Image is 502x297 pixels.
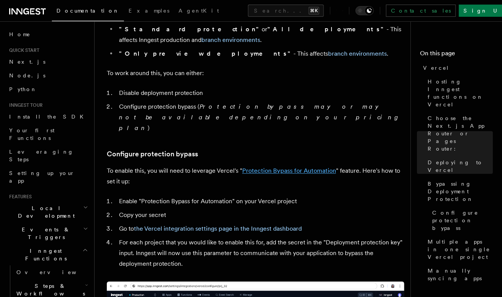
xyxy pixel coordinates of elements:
a: Vercel [420,61,493,75]
a: Examples [124,2,174,21]
span: AgentKit [179,8,219,14]
a: branch environments [328,50,387,57]
span: Home [9,31,31,38]
span: Features [6,194,32,200]
a: branch environments [201,36,260,43]
a: Choose the Next.js App Router or Pages Router: [425,111,493,156]
span: Choose the Next.js App Router or Pages Router: [428,114,493,153]
li: Configure protection bypass ( ) [117,102,404,134]
span: Configure protection bypass [432,209,493,232]
a: Next.js [6,55,90,69]
a: Python [6,82,90,96]
li: Copy your secret [117,210,404,221]
li: For each project that you would like to enable this for, add the secret in the "Deployment protec... [117,238,404,270]
span: Local Development [6,204,83,220]
a: Deploying to Vercel [425,156,493,177]
a: Protection Bypass for Automation [242,167,336,175]
p: To enable this, you will need to leverage Vercel's " " feature. Here's how to set it up: [107,166,404,187]
p: To work around this, you can either: [107,68,404,79]
span: Bypassing Deployment Protection [428,180,493,203]
span: Quick start [6,47,39,53]
a: the Vercel integration settings page in the Inngest dashboard [134,225,302,233]
span: Python [9,86,37,92]
a: Multiple apps in one single Vercel project [425,235,493,264]
em: Protection bypass may or may not be available depending on your pricing plan [119,103,400,132]
a: Home [6,27,90,41]
li: Go to [117,224,404,234]
a: Configure protection bypass [429,206,493,235]
a: Overview [13,265,90,279]
span: Leveraging Steps [9,149,74,162]
strong: "Only preview deployments" [119,50,293,57]
button: Local Development [6,201,90,223]
h4: On this page [420,49,493,61]
span: Install the SDK [9,114,88,120]
button: Events & Triggers [6,223,90,244]
strong: "Standard protection" [119,26,262,33]
span: Setting up your app [9,170,75,184]
span: Deploying to Vercel [428,159,493,174]
li: Enable "Protection Bypass for Automation" on your Vercel project [117,196,404,207]
span: Multiple apps in one single Vercel project [428,238,493,261]
a: Install the SDK [6,110,90,124]
span: Overview [16,269,95,275]
a: Your first Functions [6,124,90,145]
a: Manually syncing apps [425,264,493,285]
span: Examples [129,8,169,14]
kbd: ⌘K [309,7,319,14]
span: Vercel [423,64,449,72]
a: Setting up your app [6,166,90,188]
button: Toggle dark mode [356,6,374,15]
button: Search...⌘K [248,5,324,17]
span: Node.js [9,72,45,79]
span: Inngest tour [6,102,43,108]
span: Documentation [56,8,119,14]
a: Configure protection bypass [107,149,198,160]
span: Manually syncing apps [428,267,493,282]
li: - This affects . [117,48,404,59]
a: Bypassing Deployment Protection [425,177,493,206]
li: or - This affects Inngest production and . [117,24,404,45]
button: Inngest Functions [6,244,90,265]
span: Your first Functions [9,127,55,141]
a: AgentKit [174,2,224,21]
a: Node.js [6,69,90,82]
li: Disable deployment protection [117,88,404,99]
span: Events & Triggers [6,226,83,241]
span: Hosting Inngest functions on Vercel [428,78,493,108]
span: Next.js [9,59,45,65]
a: Leveraging Steps [6,145,90,166]
a: Documentation [52,2,124,21]
span: Inngest Functions [6,247,82,262]
a: Contact sales [386,5,456,17]
a: Hosting Inngest functions on Vercel [425,75,493,111]
strong: "All deployments" [267,26,386,33]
